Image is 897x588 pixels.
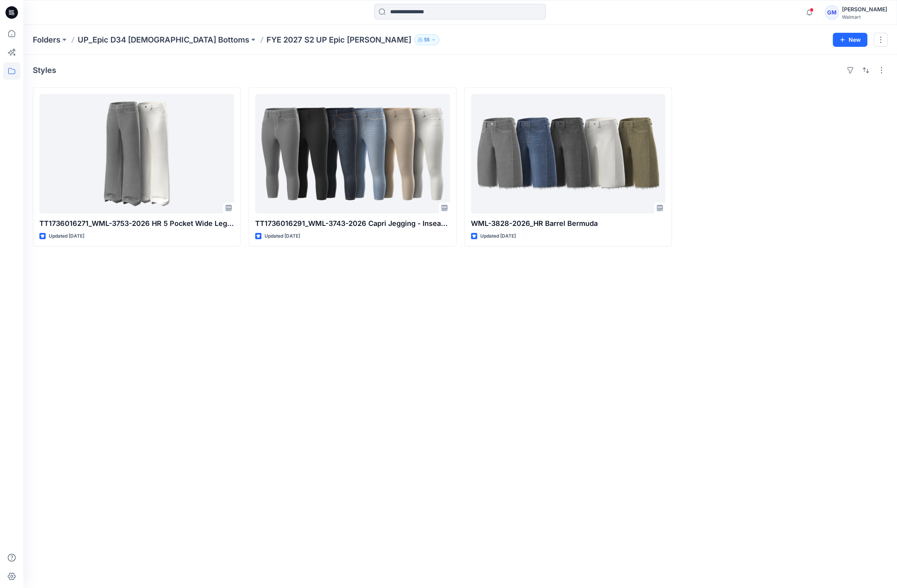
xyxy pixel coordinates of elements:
[33,66,56,75] h4: Styles
[414,34,439,45] button: 55
[33,34,60,45] a: Folders
[39,94,234,213] a: TT1736016271_WML-3753-2026 HR 5 Pocket Wide Leg - Inseam 30
[266,34,411,45] p: FYE 2027 S2 UP Epic [PERSON_NAME]
[265,232,300,240] p: Updated [DATE]
[255,94,450,213] a: TT1736016291_WML-3743-2026 Capri Jegging - Inseam 21”
[39,218,234,229] p: TT1736016271_WML-3753-2026 HR 5 Pocket Wide Leg - Inseam 30
[471,218,666,229] p: WML-3828-2026_HR Barrel Bermuda
[49,232,84,240] p: Updated [DATE]
[825,5,839,20] div: GM
[833,33,867,47] button: New
[471,94,666,213] a: WML-3828-2026_HR Barrel Bermuda
[78,34,249,45] a: UP_Epic D34 [DEMOGRAPHIC_DATA] Bottoms
[480,232,516,240] p: Updated [DATE]
[424,36,430,44] p: 55
[842,5,887,14] div: [PERSON_NAME]
[842,14,887,20] div: Walmart
[255,218,450,229] p: TT1736016291_WML-3743-2026 Capri Jegging - Inseam 21”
